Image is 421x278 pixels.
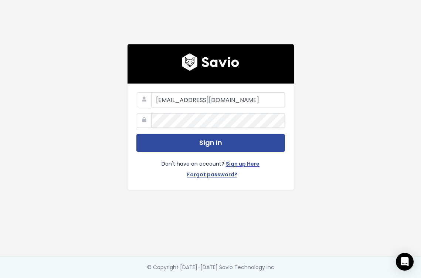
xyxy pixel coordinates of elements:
[226,159,259,170] a: Sign up Here
[182,53,239,71] img: logo600x187.a314fd40982d.png
[151,92,285,107] input: Your Work Email Address
[396,253,414,271] div: Open Intercom Messenger
[136,152,285,181] div: Don't have an account?
[136,134,285,152] button: Sign In
[187,170,237,181] a: Forgot password?
[147,263,274,272] div: © Copyright [DATE]-[DATE] Savio Technology Inc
